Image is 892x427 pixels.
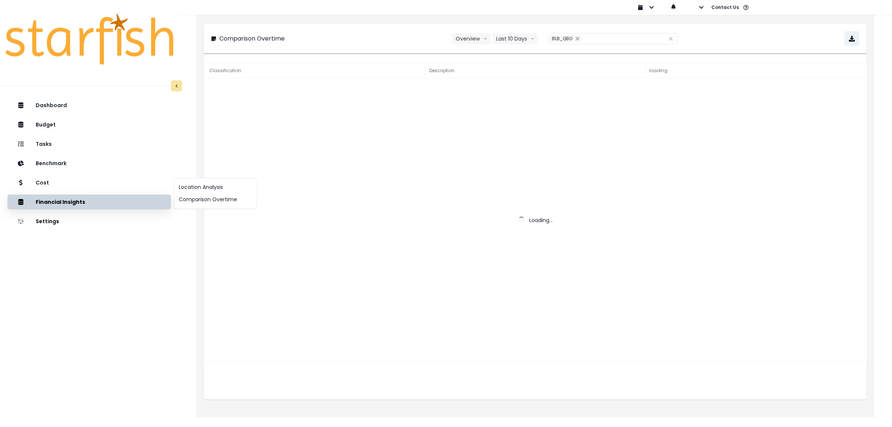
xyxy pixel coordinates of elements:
button: Overviewarrow down line [452,33,491,44]
span: BLB_QBO [552,35,572,42]
svg: arrow down line [531,35,534,42]
p: Benchmark [36,160,67,167]
p: Tasks [36,141,52,147]
div: Classification [206,63,426,78]
button: Tasks [7,137,171,151]
svg: arrow down line [484,35,487,42]
svg: close [575,36,580,41]
button: Financial Insights [7,195,171,209]
button: Budget [7,117,171,132]
div: BLB_QBO [549,35,582,42]
button: Cost [7,175,171,190]
p: Cost [36,180,49,186]
span: Loading... [529,216,553,224]
div: Description [426,63,646,78]
button: Comparison Overtime [174,193,257,206]
button: Dashboard [7,98,171,113]
svg: close [669,36,673,41]
button: Settings [7,214,171,229]
div: loading [646,63,866,78]
button: Remove [573,35,582,42]
button: Benchmark [7,156,171,171]
p: Comparison Overtime [219,34,285,43]
button: Last 10 Daysarrow down line [492,33,538,44]
p: Budget [36,122,56,128]
p: Dashboard [36,102,67,109]
button: Location Analysis [174,181,257,193]
button: Clear [669,35,673,42]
